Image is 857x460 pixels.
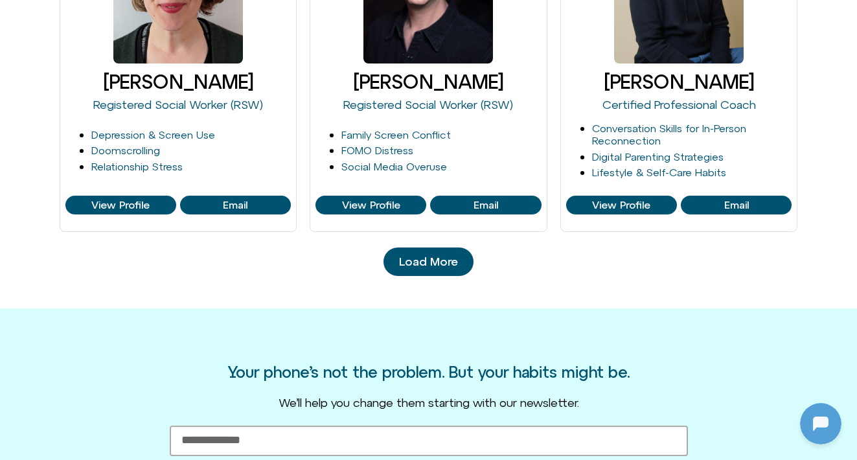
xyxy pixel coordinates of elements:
a: View Profile of Larry Borins [430,196,541,215]
span: View Profile [342,200,400,211]
span: Email [474,200,498,211]
span: View Profile [91,200,150,211]
a: Depression & Screen Use [91,129,215,141]
a: Digital Parenting Strategies [592,151,724,163]
span: We’ll help you change them starting with our newsletter. [279,396,579,409]
a: Relationship Stress [91,161,183,172]
a: View Profile of Mark Diamond [681,196,792,215]
a: Doomscrolling [91,144,160,156]
a: [PERSON_NAME] [604,71,754,93]
a: Social Media Overuse [341,161,447,172]
iframe: Botpress [800,403,841,444]
a: Lifestyle & Self-Care Habits [592,167,726,178]
a: Conversation Skills for In-Person Reconnection [592,122,746,146]
a: Family Screen Conflict [341,129,451,141]
a: Registered Social Worker (RSW) [343,98,513,111]
a: View Profile of Mark Diamond [566,196,677,215]
span: View Profile [592,200,650,211]
a: Certified Professional Coach [602,98,756,111]
a: View Profile of Larry Borins [315,196,426,215]
span: Load More [399,255,458,268]
h3: Your phone’s not the problem. But your habits might be. [228,363,630,380]
a: Load More [383,247,474,276]
a: View Profile of Jessie Kussin [180,196,291,215]
span: Email [724,200,749,211]
a: [PERSON_NAME] [103,71,253,93]
a: Registered Social Worker (RSW) [93,98,263,111]
a: [PERSON_NAME] [353,71,503,93]
a: FOMO Distress [341,144,413,156]
a: View Profile of Jessie Kussin [65,196,176,215]
span: Email [223,200,247,211]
